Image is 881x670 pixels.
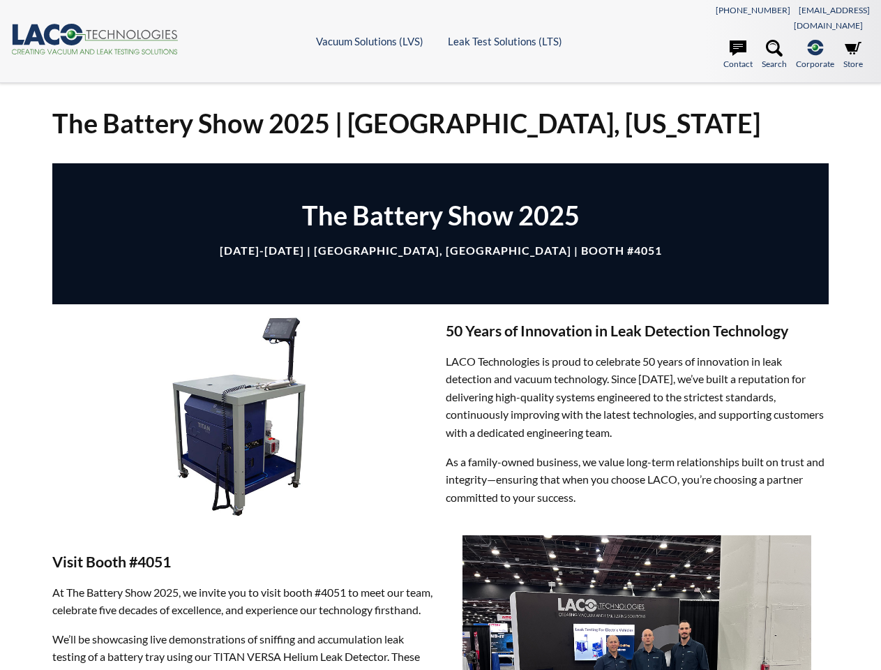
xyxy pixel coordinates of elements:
h1: The Battery Show 2025 [73,198,808,232]
a: Leak Test Solutions (LTS) [448,35,562,47]
h1: The Battery Show 2025 | [GEOGRAPHIC_DATA], [US_STATE] [52,106,829,140]
span: Corporate [796,57,834,70]
h3: Visit Booth #4051 [52,553,435,572]
a: Vacuum Solutions (LVS) [316,35,423,47]
p: LACO Technologies is proud to celebrate 50 years of innovation in leak detection and vacuum techn... [446,352,829,442]
a: [EMAIL_ADDRESS][DOMAIN_NAME] [794,5,870,31]
a: Store [843,40,863,70]
a: Search [762,40,787,70]
a: [PHONE_NUMBER] [716,5,790,15]
p: As a family-owned business, we value long-term relationships built on trust and integrity—ensurin... [446,453,829,507]
p: At The Battery Show 2025, we invite you to visit booth #4051 to meet our team, celebrate five dec... [52,583,435,619]
img: PRODUCT_template1-Product_1000x562.jpg [52,304,435,519]
a: Contact [723,40,753,70]
h3: 50 Years of Innovation in Leak Detection Technology [446,322,829,341]
h4: [DATE]-[DATE] | [GEOGRAPHIC_DATA], [GEOGRAPHIC_DATA] | Booth #4051 [73,244,808,258]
